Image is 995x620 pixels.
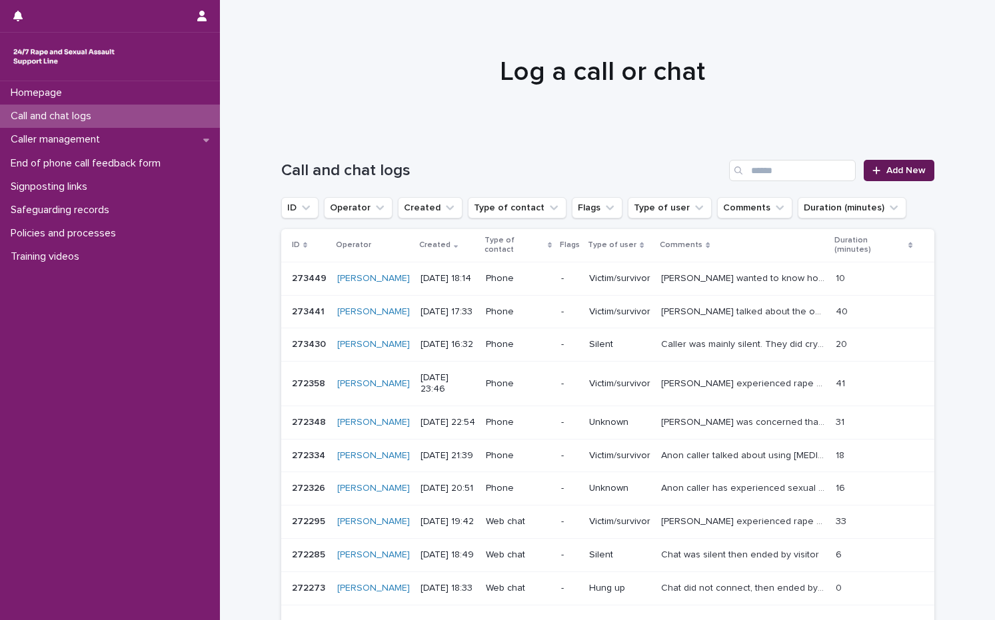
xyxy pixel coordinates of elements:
p: [DATE] 18:49 [421,549,475,561]
p: 18 [836,448,847,462]
p: Joanna was concerned that she had been raped in her sleep 2 weeks ago. She felt that she had some... [661,414,828,428]
p: - [561,339,578,350]
p: Christina experienced rape by her partner. We talked about her feelings, consent and support netw... [661,513,828,527]
p: Phone [486,378,551,390]
p: Phone [486,306,551,318]
p: [DATE] 17:33 [421,306,475,318]
tr: 272348272348 [PERSON_NAME] [DATE] 22:54Phone-Unknown[PERSON_NAME] was concerned that she had been... [281,406,934,439]
p: [DATE] 18:14 [421,273,475,284]
p: - [561,306,578,318]
p: [DATE] 20:51 [421,483,475,494]
tr: 272358272358 [PERSON_NAME] [DATE] 23:46Phone-Victim/survivor[PERSON_NAME] experienced rape by her... [281,362,934,406]
tr: 272273272273 [PERSON_NAME] [DATE] 18:33Web chat-Hung upChat did not connect, then ended by visito... [281,571,934,605]
button: ID [281,197,319,218]
a: [PERSON_NAME] [337,339,410,350]
p: 16 [836,480,848,494]
p: Unknown [589,483,650,494]
p: 0 [836,580,844,594]
p: Chat did not connect, then ended by visitor [661,580,828,594]
p: Phone [486,483,551,494]
tr: 273449273449 [PERSON_NAME] [DATE] 18:14Phone-Victim/survivor[PERSON_NAME] wanted to know how to t... [281,262,934,295]
tr: 272285272285 [PERSON_NAME] [DATE] 18:49Web chat-SilentChat was silent then ended by visitorChat w... [281,538,934,571]
p: Web chat [486,583,551,594]
p: 272326 [292,480,328,494]
a: [PERSON_NAME] [337,306,410,318]
p: - [561,516,578,527]
p: [DATE] 16:32 [421,339,475,350]
p: Created [419,238,451,252]
a: [PERSON_NAME] [337,417,410,428]
p: Victim/survivor [589,378,650,390]
button: Comments [717,197,792,218]
p: 273441 [292,304,327,318]
p: 31 [836,414,847,428]
tr: 273441273441 [PERSON_NAME] [DATE] 17:33Phone-Victim/survivor[PERSON_NAME] talked about the ongoin... [281,295,934,328]
p: 273430 [292,336,329,350]
p: Silent [589,339,650,350]
p: Type of contact [485,233,544,258]
p: 20 [836,336,850,350]
tr: 272326272326 [PERSON_NAME] [DATE] 20:51Phone-UnknownAnon caller has experienced sexual violence b... [281,472,934,505]
a: [PERSON_NAME] [337,483,410,494]
p: Flags [560,238,580,252]
p: 41 [836,376,848,390]
button: Type of user [628,197,712,218]
p: [DATE] 22:54 [421,417,475,428]
p: - [561,583,578,594]
p: 272334 [292,448,328,462]
p: Jo experienced rape by her husband. Incident disclosed was before the birth of her youngest child... [661,376,828,390]
p: Phone [486,339,551,350]
p: - [561,378,578,390]
button: Flags [572,197,622,218]
a: [PERSON_NAME] [337,378,410,390]
p: Silent [589,549,650,561]
p: Operator [336,238,371,252]
p: Unknown [589,417,650,428]
p: Victim/survivor [589,450,650,462]
p: [DATE] 23:46 [421,372,475,395]
p: Web chat [486,549,551,561]
tr: 272334272334 [PERSON_NAME] [DATE] 21:39Phone-Victim/survivorAnon caller talked about using [MEDIC... [281,439,934,472]
p: [DATE] 18:33 [421,583,475,594]
p: Hung up [589,583,650,594]
p: 272295 [292,513,328,527]
p: Call and chat logs [5,110,102,123]
p: 272348 [292,414,329,428]
button: Created [398,197,463,218]
p: 272273 [292,580,328,594]
p: 272285 [292,547,328,561]
p: Victim/survivor [589,516,650,527]
p: Caller management [5,133,111,146]
p: 33 [836,513,849,527]
p: Caller wanted to know how to take a perpetrator to court if the case had previously been NFA by t... [661,270,828,284]
p: Training videos [5,250,90,263]
p: Signposting links [5,180,98,193]
p: [DATE] 19:42 [421,516,475,527]
p: - [561,417,578,428]
p: Chat was silent then ended by visitor [661,547,822,561]
p: Type of user [588,238,636,252]
a: [PERSON_NAME] [337,273,410,284]
p: Web chat [486,516,551,527]
tr: 272295272295 [PERSON_NAME] [DATE] 19:42Web chat-Victim/survivor[PERSON_NAME] experienced rape by ... [281,505,934,539]
a: [PERSON_NAME] [337,516,410,527]
a: [PERSON_NAME] [337,583,410,594]
p: Safeguarding records [5,204,120,216]
p: - [561,273,578,284]
p: - [561,450,578,462]
p: Victim/survivor [589,306,650,318]
p: 10 [836,270,848,284]
a: Add New [864,160,934,181]
input: Search [729,160,856,181]
p: End of phone call feedback form [5,157,171,170]
p: 6 [836,547,844,561]
p: - [561,549,578,561]
img: rhQMoQhaT3yELyF149Cw [11,43,117,70]
p: Phone [486,273,551,284]
a: [PERSON_NAME] [337,549,410,561]
p: Comments [660,238,702,252]
p: - [561,483,578,494]
h1: Call and chat logs [281,161,724,180]
p: Homepage [5,87,73,99]
p: 272358 [292,376,328,390]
